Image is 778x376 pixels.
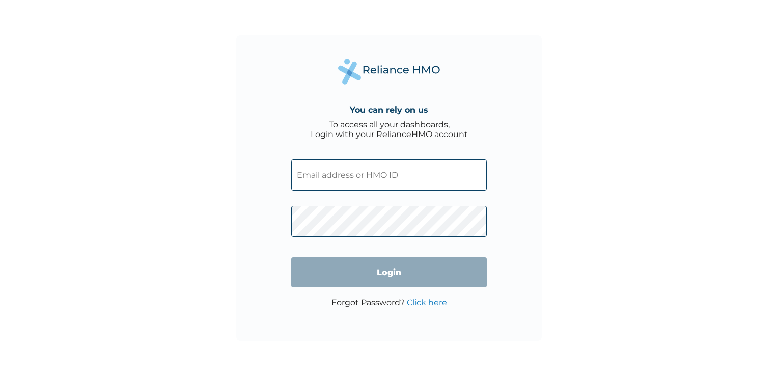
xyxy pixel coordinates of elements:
input: Login [291,257,487,287]
div: To access all your dashboards, Login with your RelianceHMO account [311,120,468,139]
h4: You can rely on us [350,105,428,115]
p: Forgot Password? [331,298,447,307]
img: Reliance Health's Logo [338,59,440,85]
a: Click here [407,298,447,307]
input: Email address or HMO ID [291,159,487,191]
